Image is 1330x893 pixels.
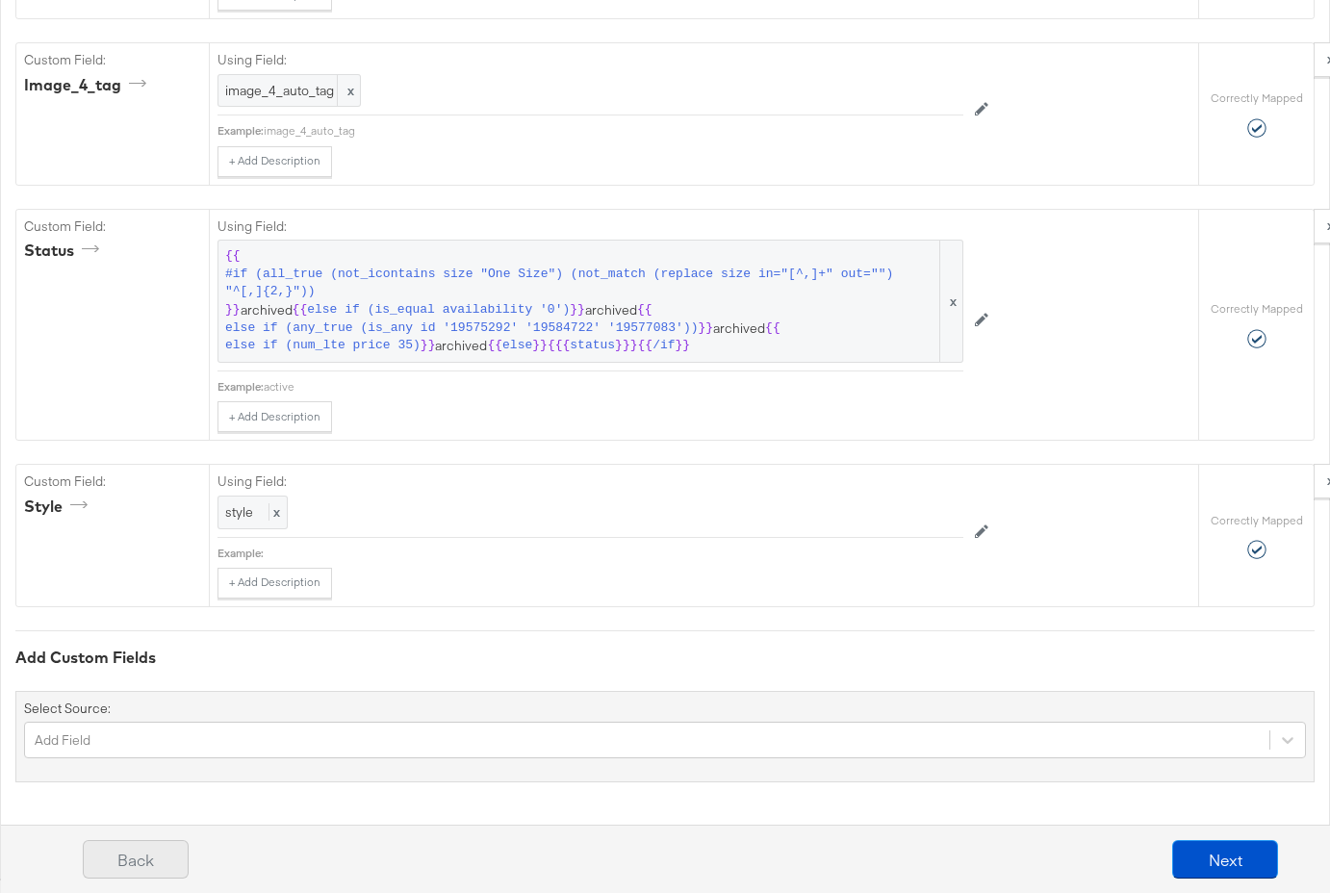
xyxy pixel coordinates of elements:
[1172,840,1278,879] button: Next
[307,301,570,319] span: else if (is_equal availability '0')
[502,337,532,355] span: else
[652,337,675,355] span: /if
[638,337,653,355] span: {{
[15,647,1315,669] div: Add Custom Fields
[1211,90,1303,106] label: Correctly Mapped
[570,301,585,319] span: }}
[24,240,106,262] div: status
[269,503,280,521] span: x
[264,123,963,139] div: image_4_auto_tag
[698,319,713,338] span: }}
[24,472,201,491] label: Custom Field:
[487,337,502,355] span: {{
[570,337,615,355] span: status
[939,241,962,361] span: x
[225,247,956,354] span: archived archived archived archived
[83,840,189,879] button: Back
[24,51,201,69] label: Custom Field:
[421,337,436,355] span: }}
[24,74,153,96] div: image_4_tag
[548,337,570,355] span: {{{
[225,337,421,355] span: else if (num_lte price 35)
[24,496,94,518] div: style
[217,379,264,395] div: Example:
[637,301,652,319] span: {{
[217,401,332,432] button: + Add Description
[217,568,332,599] button: + Add Description
[225,301,241,319] span: }}
[1211,513,1303,528] label: Correctly Mapped
[765,319,780,338] span: {{
[217,546,264,561] div: Example:
[264,379,963,395] div: active
[225,266,936,301] span: #if (all_true (not_icontains size "One Size") (not_match (replace size in="[^,]+" out="") "^[,]{2...
[225,319,698,338] span: else if (any_true (is_any id '19575292' '19584722' '19577083'))
[217,51,963,69] label: Using Field:
[615,337,637,355] span: }}}
[337,75,360,107] span: x
[217,146,332,177] button: + Add Description
[225,247,241,266] span: {{
[217,123,264,139] div: Example:
[532,337,548,355] span: }}
[293,301,308,319] span: {{
[225,82,353,100] span: image_4_auto_tag
[24,700,111,718] label: Select Source:
[1211,301,1303,317] label: Correctly Mapped
[217,472,963,491] label: Using Field:
[35,731,90,750] div: Add Field
[217,217,963,236] label: Using Field:
[225,503,253,521] span: style
[24,217,201,236] label: Custom Field:
[676,337,691,355] span: }}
